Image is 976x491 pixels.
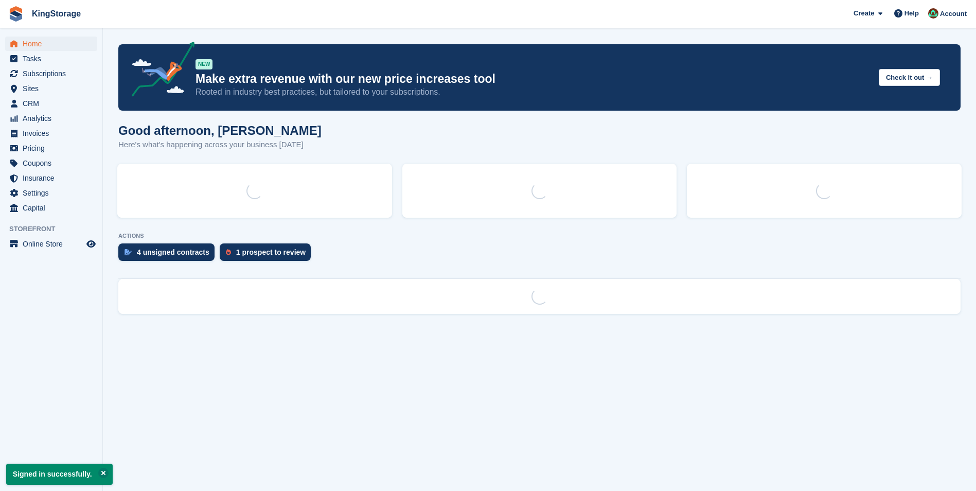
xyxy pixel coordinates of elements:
[5,237,97,251] a: menu
[5,171,97,185] a: menu
[123,42,195,100] img: price-adjustments-announcement-icon-8257ccfd72463d97f412b2fc003d46551f7dbcb40ab6d574587a9cd5c0d94...
[5,111,97,126] a: menu
[28,5,85,22] a: KingStorage
[9,224,102,234] span: Storefront
[125,249,132,255] img: contract_signature_icon-13c848040528278c33f63329250d36e43548de30e8caae1d1a13099fd9432cc5.svg
[23,66,84,81] span: Subscriptions
[5,141,97,155] a: menu
[23,51,84,66] span: Tasks
[23,126,84,141] span: Invoices
[5,51,97,66] a: menu
[118,124,322,137] h1: Good afternoon, [PERSON_NAME]
[118,243,220,266] a: 4 unsigned contracts
[23,156,84,170] span: Coupons
[5,186,97,200] a: menu
[904,8,919,19] span: Help
[23,37,84,51] span: Home
[196,86,871,98] p: Rooted in industry best practices, but tailored to your subscriptions.
[928,8,938,19] img: John King
[85,238,97,250] a: Preview store
[5,37,97,51] a: menu
[5,126,97,141] a: menu
[854,8,874,19] span: Create
[118,139,322,151] p: Here's what's happening across your business [DATE]
[5,96,97,111] a: menu
[23,186,84,200] span: Settings
[940,9,967,19] span: Account
[23,201,84,215] span: Capital
[226,249,231,255] img: prospect-51fa495bee0391a8d652442698ab0144808aea92771e9ea1ae160a38d050c398.svg
[5,81,97,96] a: menu
[196,59,212,69] div: NEW
[6,464,113,485] p: Signed in successfully.
[196,72,871,86] p: Make extra revenue with our new price increases tool
[23,96,84,111] span: CRM
[23,111,84,126] span: Analytics
[23,141,84,155] span: Pricing
[5,201,97,215] a: menu
[5,66,97,81] a: menu
[137,248,209,256] div: 4 unsigned contracts
[118,233,961,239] p: ACTIONS
[8,6,24,22] img: stora-icon-8386f47178a22dfd0bd8f6a31ec36ba5ce8667c1dd55bd0f319d3a0aa187defe.svg
[23,171,84,185] span: Insurance
[879,69,940,86] button: Check it out →
[236,248,306,256] div: 1 prospect to review
[23,81,84,96] span: Sites
[5,156,97,170] a: menu
[23,237,84,251] span: Online Store
[220,243,316,266] a: 1 prospect to review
